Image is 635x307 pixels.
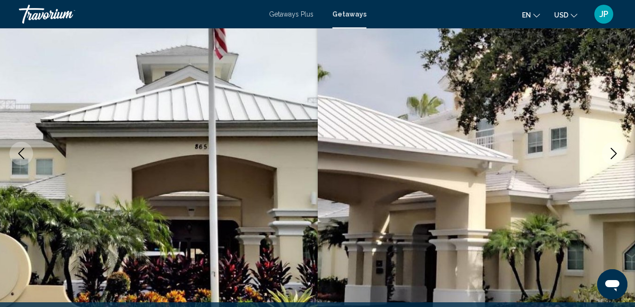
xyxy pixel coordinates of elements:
[332,10,366,18] a: Getaways
[19,5,260,24] a: Travorium
[9,142,33,165] button: Previous image
[592,4,616,24] button: User Menu
[269,10,313,18] a: Getaways Plus
[600,9,609,19] span: JP
[522,8,540,22] button: Change language
[554,8,577,22] button: Change currency
[597,269,627,299] iframe: Button to launch messaging window
[602,142,626,165] button: Next image
[554,11,568,19] span: USD
[522,11,531,19] span: en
